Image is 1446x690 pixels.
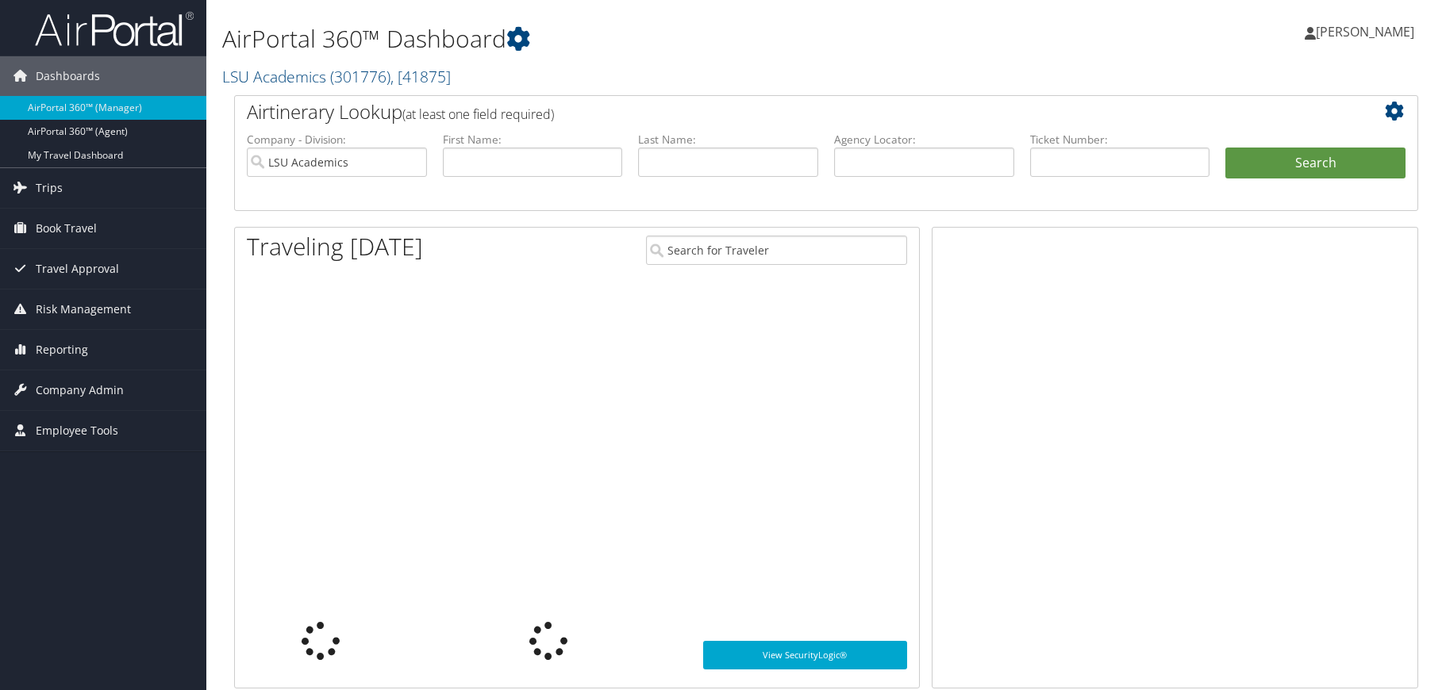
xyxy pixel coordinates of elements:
[36,330,88,370] span: Reporting
[1030,132,1210,148] label: Ticket Number:
[222,66,451,87] a: LSU Academics
[35,10,194,48] img: airportal-logo.png
[1225,148,1406,179] button: Search
[834,132,1014,148] label: Agency Locator:
[247,132,427,148] label: Company - Division:
[222,22,1028,56] h1: AirPortal 360™ Dashboard
[247,230,423,263] h1: Traveling [DATE]
[638,132,818,148] label: Last Name:
[443,132,623,148] label: First Name:
[36,56,100,96] span: Dashboards
[36,289,131,329] span: Risk Management
[330,66,390,87] span: ( 301776 )
[36,168,63,208] span: Trips
[36,249,119,289] span: Travel Approval
[1316,23,1414,40] span: [PERSON_NAME]
[402,105,554,123] span: (at least one field required)
[646,236,907,265] input: Search for Traveler
[36,209,97,248] span: Book Travel
[247,98,1307,125] h2: Airtinerary Lookup
[1305,8,1430,56] a: [PERSON_NAME]
[703,641,907,669] a: View SecurityLogic®
[36,370,124,410] span: Company Admin
[390,66,451,87] span: , [ 41875 ]
[36,411,118,450] span: Employee Tools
